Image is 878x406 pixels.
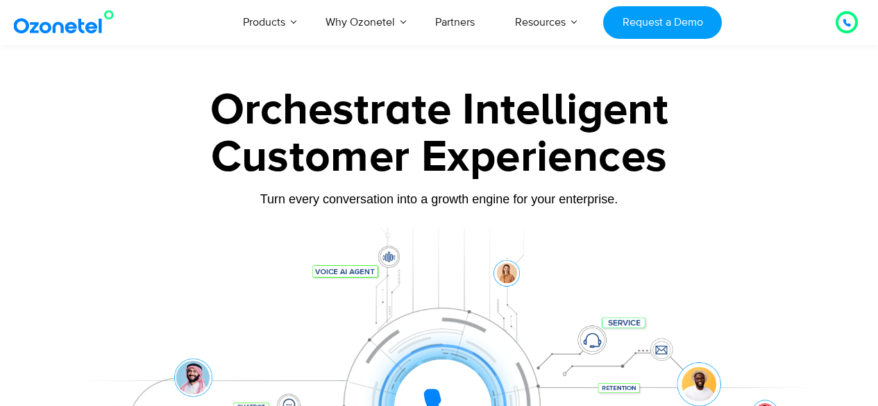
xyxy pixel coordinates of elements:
[54,124,825,191] div: Customer Experiences
[603,6,722,39] a: Request a Demo
[54,192,825,207] div: Turn every conversation into a growth engine for your enterprise.
[54,88,825,133] div: Orchestrate Intelligent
